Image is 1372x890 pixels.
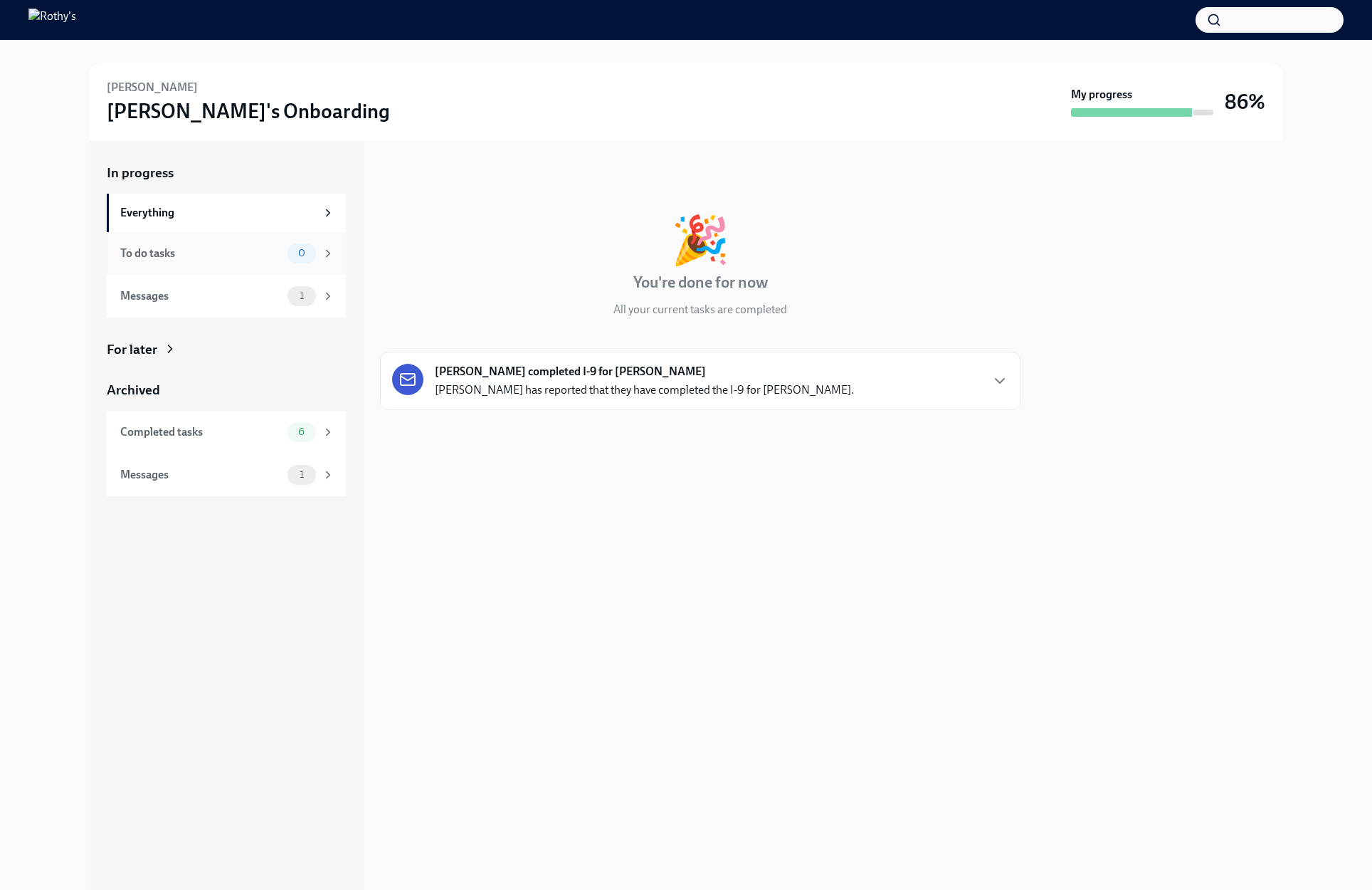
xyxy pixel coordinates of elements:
[107,454,346,496] a: Messages1
[120,205,316,221] div: Everything
[107,80,198,95] h6: [PERSON_NAME]
[120,246,282,261] div: To do tasks
[107,164,346,182] a: In progress
[291,469,312,480] span: 1
[120,288,282,304] div: Messages
[671,216,729,263] div: 🎉
[290,426,313,437] span: 6
[291,290,312,301] span: 1
[107,98,390,124] h3: [PERSON_NAME]'s Onboarding
[290,248,314,258] span: 0
[28,9,76,31] img: Rothy's
[107,275,346,318] a: Messages1
[120,467,282,483] div: Messages
[107,232,346,275] a: To do tasks0
[613,302,787,318] p: All your current tasks are completed
[107,340,157,359] div: For later
[107,381,346,399] a: Archived
[380,164,447,182] div: In progress
[107,411,346,454] a: Completed tasks6
[435,382,854,398] p: [PERSON_NAME] has reported that they have completed the I-9 for [PERSON_NAME].
[1225,89,1265,115] h3: 86%
[107,194,346,232] a: Everything
[435,364,706,379] strong: [PERSON_NAME] completed I-9 for [PERSON_NAME]
[1071,87,1132,103] strong: My progress
[120,424,282,440] div: Completed tasks
[107,340,346,359] a: For later
[633,272,768,293] h4: You're done for now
